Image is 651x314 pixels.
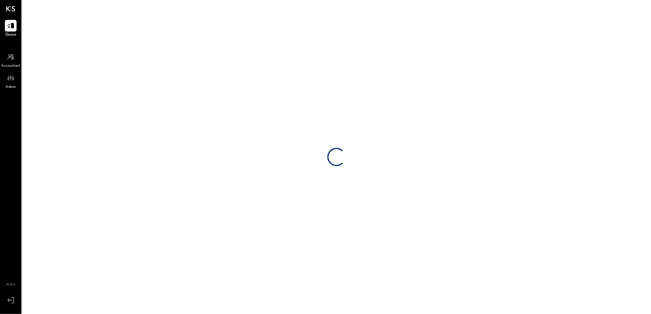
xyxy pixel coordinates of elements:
a: Admin [0,72,21,90]
a: Queue [0,20,21,38]
span: Admin [6,84,16,90]
a: Accountant [0,51,21,69]
span: Queue [5,32,17,38]
span: Accountant [2,63,20,69]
